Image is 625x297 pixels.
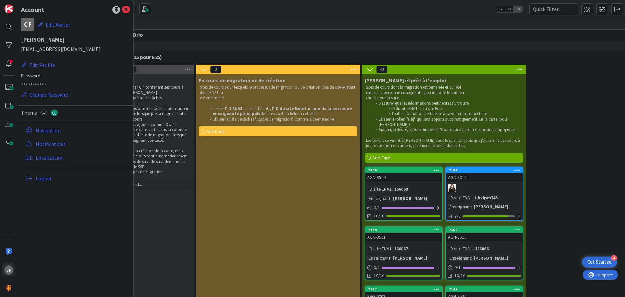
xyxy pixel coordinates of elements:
div: ID site ENA1 [367,245,392,252]
div: 7150 [449,228,523,232]
div: 7149AGN-3511 [365,227,442,241]
div: ID site ENA1 [367,186,392,193]
div: 7150 [446,227,523,233]
div: Enseignant [367,254,390,261]
div: ID site ENA1 [448,245,472,252]
span: 10/10 [374,272,384,279]
div: 7198 [446,167,523,173]
li: S'assurer que les informations pertinentes s'y trouve [372,101,522,106]
div: 7146AGN-3500 [365,167,442,182]
strong: Brio [295,106,303,111]
div: 7147 [446,286,523,292]
div: ijbxlpm745 [473,194,499,201]
div: 0/1 [365,263,442,272]
button: Edit Avatar [37,18,71,32]
li: Infos de suivi de suivi demandées par le SSE [121,159,190,170]
p: train dans la liste de tâches. [115,96,190,101]
strong: le nom de la personne enseignante principale [213,106,353,116]
strong: 'ID ENA1 [226,106,242,111]
li: Ajouter, si désiré, ajouter un token "Cours qui a besoin d'amour pédagogique" [372,127,522,132]
p: Une carte par CP contenant ses cours à migrer [PERSON_NAME] [115,85,190,96]
div: 7146 [368,168,442,172]
div: CF [21,18,34,31]
div: Open Get Started checklist, remaining modules: 4 [582,257,617,268]
div: 7237 [368,287,442,291]
span: 0 / 1 [454,264,461,271]
span: Theme [21,109,37,117]
li: Transformer la tâche d'un cours en carte lorsque prêt à migrer ce site de cours. [121,106,190,122]
p: choisi pour la suite. [366,96,522,101]
div: [PERSON_NAME] [391,254,429,261]
li: Mettre dans carte dans la colonne "En attente de migration" lorsque enseignant contacté. [121,127,190,143]
p: Sites de cours pour lesquels le processus de migration ou de création (pas de site existant dans ... [200,85,356,96]
div: AGN-3500 [365,173,442,182]
li: Étapes de migration [121,170,190,175]
li: Laisser le token "Màj" qui sera apparu automatiquement sur la carte (pour [PERSON_NAME]) [372,117,522,127]
div: AGN-3511 [365,233,442,241]
span: [EMAIL_ADDRESS][DOMAIN_NAME] [21,45,130,53]
div: Get Started [587,259,612,265]
span: En cours de migration ou de création [199,77,285,83]
p: Sites de cours dont la migration est terminée et qui été [366,85,522,90]
span: 3x [514,6,522,12]
span: Add Card... [372,155,393,161]
p: Lorsque de la création de la carte, deux Checklists s'ajouteront automatiquement : [115,148,190,159]
p: été enclenché. [200,96,356,101]
a: Localization [23,152,130,164]
button: Edit Profile [21,61,55,69]
span: : [471,203,472,210]
div: 166069 [393,186,410,193]
strong: , l'ID du site [270,106,294,111]
span: 1x [496,6,505,12]
span: 2x [505,6,514,12]
div: [PERSON_NAME] [472,203,510,210]
div: 0/1 [446,263,523,272]
div: Enseignant [367,195,390,202]
div: 7147 [449,287,523,291]
div: [PERSON_NAME] [472,254,510,261]
div: 7198 [449,168,523,172]
li: Toute information pertinente à savoir en commentaire [372,111,522,116]
span: 0 / 1 [374,204,380,211]
li: Utiliser la liste de tâches "Étapes de migration" comme aide-mémoire [206,117,356,122]
div: 0/1 [365,204,442,212]
img: Visit kanbanzone.com [4,4,13,13]
div: Account [21,5,45,15]
div: [PERSON_NAME] [391,195,429,202]
div: 166067 [393,245,410,252]
a: Notifications [23,138,130,150]
input: Quick Filter... [529,3,578,15]
div: 7146 [365,167,442,173]
label: Password [21,72,130,79]
span: : [471,254,472,261]
span: Support [14,1,30,9]
li: Insérer l (le cas échéant) et dans les costum fields à cet effet [206,106,356,117]
div: 7149 [368,228,442,232]
div: 7150AGN-3510 [446,227,523,241]
div: CF [4,265,13,275]
div: Enseignant [448,254,471,261]
span: Logout [36,174,127,182]
button: Change Password [21,90,69,99]
a: Navigation [23,125,130,136]
div: AGC-3010 [446,173,523,182]
span: 40 [376,66,387,73]
div: 4 [611,255,617,261]
div: GB [446,184,523,192]
span: 10/10 [454,272,465,279]
span: : [392,245,393,252]
h1: [PERSON_NAME] [21,37,130,43]
p: Les tokens serviront à [PERSON_NAME] dans le suivi. Une fois que j'aurai mis ces cours à jour dan... [366,138,522,149]
p: remis à la personne enseignante, peu importe le soutien [366,90,522,95]
span: 0 [210,66,221,73]
div: Enseignant [448,203,471,210]
span: Add Card... [206,128,227,134]
li: Vous ajouter comme Owner [121,122,190,127]
div: 7237 [365,286,442,292]
img: avatar [4,284,13,293]
span: : [472,245,473,252]
div: 166066 [473,245,490,252]
span: 7/8 [454,213,461,220]
li: ID du site ENA1 et du site Brio [372,106,522,111]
